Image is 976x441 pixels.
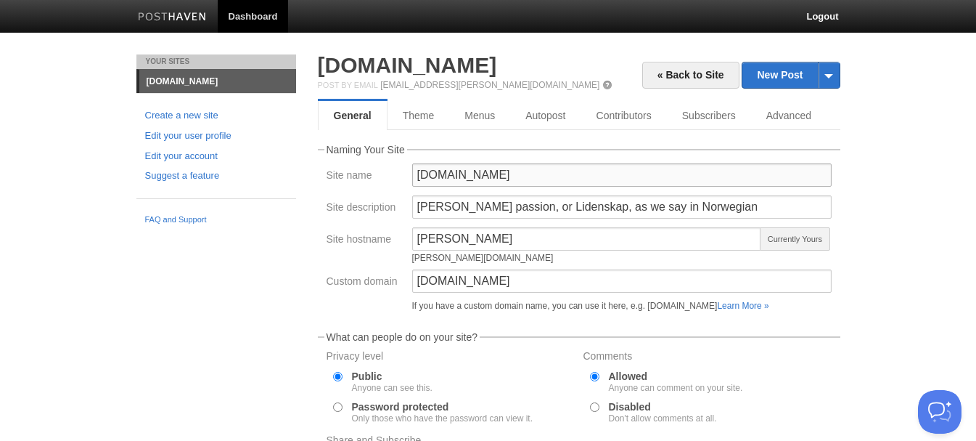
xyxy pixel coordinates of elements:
[581,101,667,130] a: Contributors
[145,108,287,124] a: Create a new site
[324,145,407,155] legend: Naming Your Site
[380,80,599,90] a: [EMAIL_ADDRESS][PERSON_NAME][DOMAIN_NAME]
[352,371,432,392] label: Public
[145,214,287,227] a: FAQ and Support
[667,101,751,130] a: Subscribers
[642,62,739,89] a: « Back to Site
[412,302,832,310] div: If you have a custom domain name, you can use it here, e.g. [DOMAIN_NAME]
[387,101,450,130] a: Theme
[751,101,827,130] a: Advanced
[352,384,432,392] div: Anyone can see this.
[327,351,575,365] label: Privacy level
[609,384,743,392] div: Anyone can comment on your site.
[609,402,717,423] label: Disabled
[510,101,581,130] a: Autopost
[327,202,403,216] label: Site description
[742,62,839,88] a: New Post
[609,371,743,392] label: Allowed
[327,170,403,184] label: Site name
[760,227,829,251] span: Currently Yours
[318,101,387,130] a: General
[918,390,961,434] iframe: Help Scout Beacon - Open
[139,70,296,93] a: [DOMAIN_NAME]
[145,149,287,164] a: Edit your account
[583,351,832,365] label: Comments
[324,332,480,342] legend: What can people do on your site?
[412,254,762,262] div: [PERSON_NAME][DOMAIN_NAME]
[145,169,287,184] a: Suggest a feature
[138,12,207,23] img: Posthaven-bar
[318,81,378,89] span: Post by Email
[609,414,717,423] div: Don't allow comments at all.
[449,101,510,130] a: Menus
[352,402,533,423] label: Password protected
[352,414,533,423] div: Only those who have the password can view it.
[136,54,296,69] li: Your Sites
[327,276,403,290] label: Custom domain
[145,129,287,144] a: Edit your user profile
[318,53,497,77] a: [DOMAIN_NAME]
[717,301,768,311] a: Learn More »
[327,234,403,248] label: Site hostname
